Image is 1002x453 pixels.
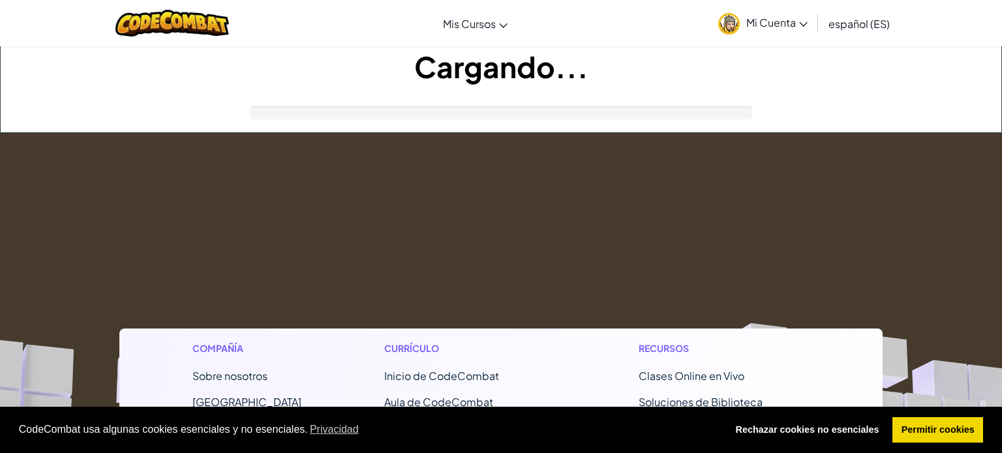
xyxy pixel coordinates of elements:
a: allow cookies [892,417,983,443]
span: Inicio de CodeCombat [384,369,499,383]
a: learn more about cookies [308,420,361,439]
h1: Recursos [639,342,810,355]
a: Clases Online en Vivo [639,369,744,383]
span: CodeCombat usa algunas cookies esenciales y no esenciales. [19,420,716,439]
h1: Cargando... [1,46,1001,87]
a: Sobre nosotros [192,369,267,383]
h1: Currículo [384,342,556,355]
img: CodeCombat logo [115,10,230,37]
img: avatar [718,13,740,35]
span: español (ES) [828,17,890,31]
a: Mi Cuenta [712,3,814,44]
a: [GEOGRAPHIC_DATA] [192,395,301,409]
a: deny cookies [727,417,888,443]
a: Soluciones de Biblioteca [639,395,763,409]
a: Mis Cursos [436,6,514,41]
span: Mis Cursos [443,17,496,31]
a: Aula de CodeCombat [384,395,493,409]
h1: Compañía [192,342,301,355]
a: español (ES) [822,6,896,41]
span: Mi Cuenta [746,16,808,29]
